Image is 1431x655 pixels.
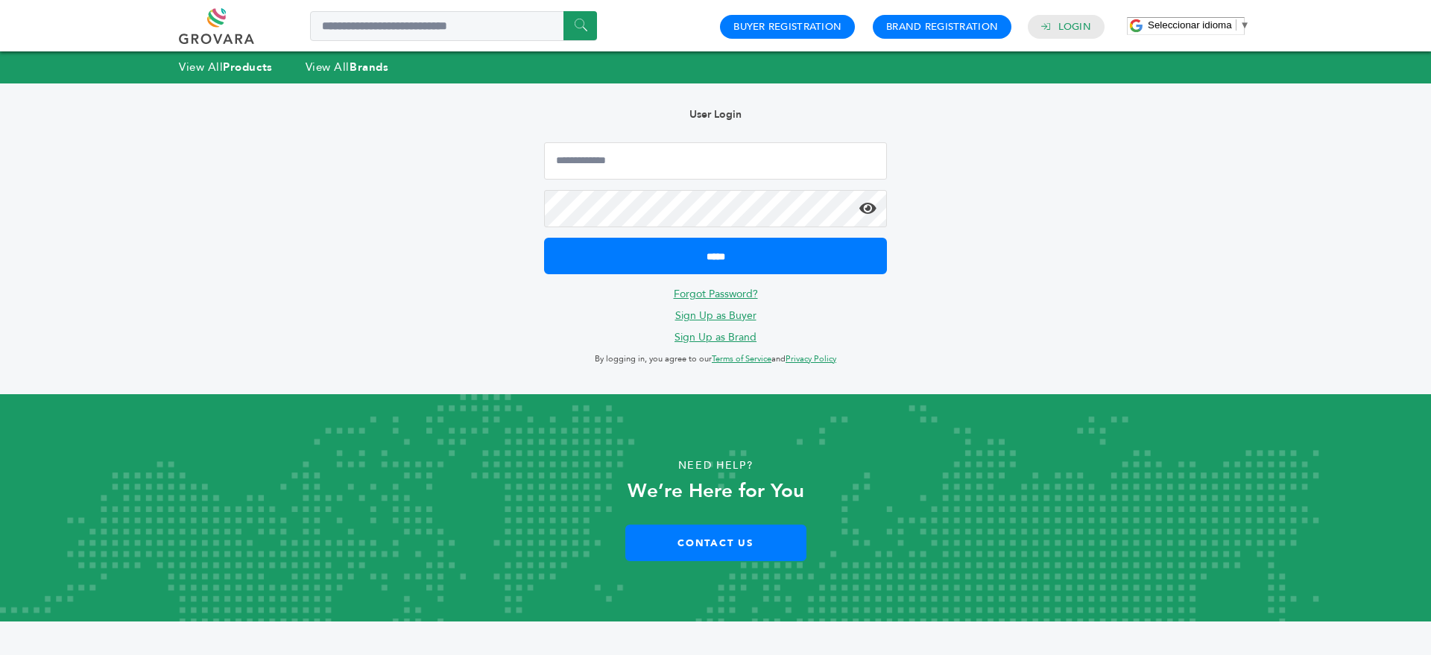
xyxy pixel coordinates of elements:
strong: We’re Here for You [628,478,804,504]
strong: Products [223,60,272,75]
a: Privacy Policy [786,353,836,364]
a: Sign Up as Brand [675,330,756,344]
a: Login [1058,20,1091,34]
a: Sign Up as Buyer [675,308,756,323]
span: ▼ [1240,19,1250,31]
a: Contact Us [625,525,806,561]
input: Search a product or brand... [310,11,597,41]
a: Buyer Registration [733,20,841,34]
span: Seleccionar idioma [1148,19,1232,31]
a: Terms of Service [712,353,771,364]
strong: Brands [350,60,388,75]
a: View AllBrands [306,60,389,75]
a: Seleccionar idioma​ [1148,19,1250,31]
b: User Login [689,107,742,121]
a: View AllProducts [179,60,273,75]
input: Password [544,190,887,227]
p: Need Help? [72,455,1359,477]
a: Forgot Password? [674,287,758,301]
a: Brand Registration [886,20,998,34]
input: Email Address [544,142,887,180]
p: By logging in, you agree to our and [544,350,887,368]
